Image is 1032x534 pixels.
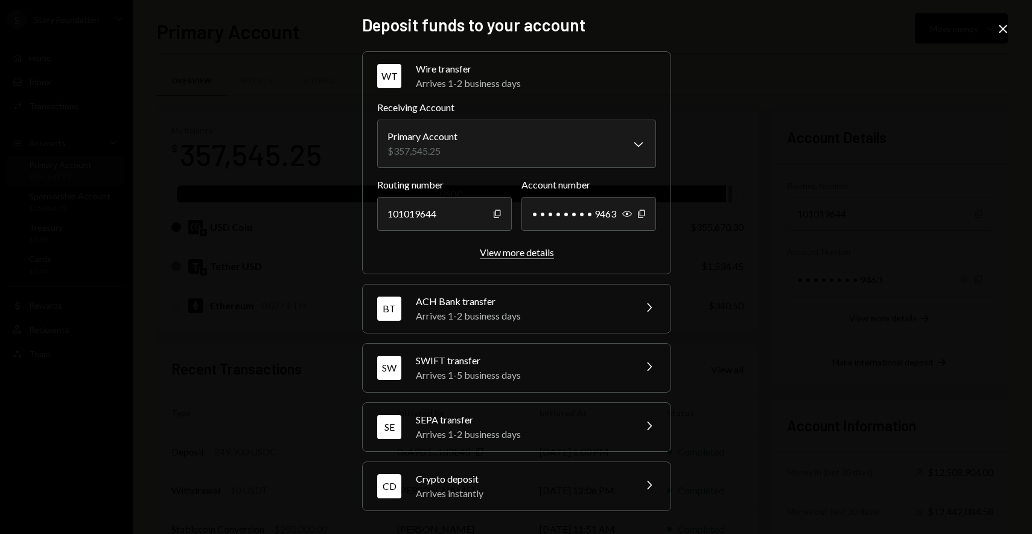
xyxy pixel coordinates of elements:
[480,246,554,258] div: View more details
[416,472,627,486] div: Crypto deposit
[363,403,670,451] button: SESEPA transferArrives 1-2 business days
[377,197,512,231] div: 101019644
[377,120,656,168] button: Receiving Account
[416,309,627,323] div: Arrives 1-2 business days
[521,197,656,231] div: • • • • • • • • 9463
[416,486,627,501] div: Arrives instantly
[416,368,627,382] div: Arrives 1-5 business days
[377,474,401,498] div: CD
[363,285,670,333] button: BTACH Bank transferArrives 1-2 business days
[377,178,512,192] label: Routing number
[377,64,401,88] div: WT
[416,413,627,427] div: SEPA transfer
[377,415,401,439] div: SE
[377,100,656,259] div: WTWire transferArrives 1-2 business days
[416,62,656,76] div: Wire transfer
[521,178,656,192] label: Account number
[363,52,670,100] button: WTWire transferArrives 1-2 business days
[377,356,401,380] div: SW
[416,427,627,442] div: Arrives 1-2 business days
[416,76,656,91] div: Arrives 1-2 business days
[416,294,627,309] div: ACH Bank transfer
[363,344,670,392] button: SWSWIFT transferArrives 1-5 business days
[480,246,554,259] button: View more details
[416,353,627,368] div: SWIFT transfer
[377,297,401,321] div: BT
[377,100,656,115] label: Receiving Account
[362,13,670,37] h2: Deposit funds to your account
[363,462,670,510] button: CDCrypto depositArrives instantly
